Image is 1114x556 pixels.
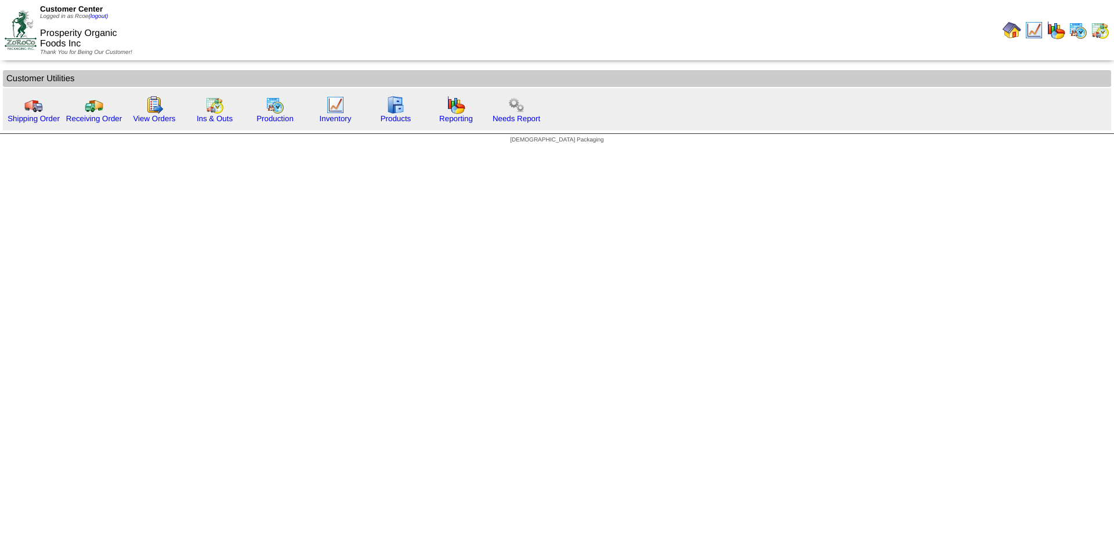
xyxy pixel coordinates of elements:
[24,96,43,114] img: truck.gif
[40,49,132,56] span: Thank You for Being Our Customer!
[326,96,345,114] img: line_graph.gif
[145,96,164,114] img: workorder.gif
[266,96,284,114] img: calendarprod.gif
[85,96,103,114] img: truck2.gif
[256,114,294,123] a: Production
[3,70,1111,87] td: Customer Utilities
[381,114,411,123] a: Products
[197,114,233,123] a: Ins & Outs
[88,13,108,20] a: (logout)
[1069,21,1087,39] img: calendarprod.gif
[133,114,175,123] a: View Orders
[320,114,352,123] a: Inventory
[1091,21,1109,39] img: calendarinout.gif
[507,96,526,114] img: workflow.png
[40,28,117,49] span: Prosperity Organic Foods Inc
[40,5,103,13] span: Customer Center
[1047,21,1065,39] img: graph.gif
[493,114,540,123] a: Needs Report
[205,96,224,114] img: calendarinout.gif
[66,114,122,123] a: Receiving Order
[1003,21,1021,39] img: home.gif
[8,114,60,123] a: Shipping Order
[1025,21,1043,39] img: line_graph.gif
[5,10,37,49] img: ZoRoCo_Logo(Green%26Foil)%20jpg.webp
[510,137,603,143] span: [DEMOGRAPHIC_DATA] Packaging
[386,96,405,114] img: cabinet.gif
[439,114,473,123] a: Reporting
[40,13,108,20] span: Logged in as Rcoe
[447,96,465,114] img: graph.gif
